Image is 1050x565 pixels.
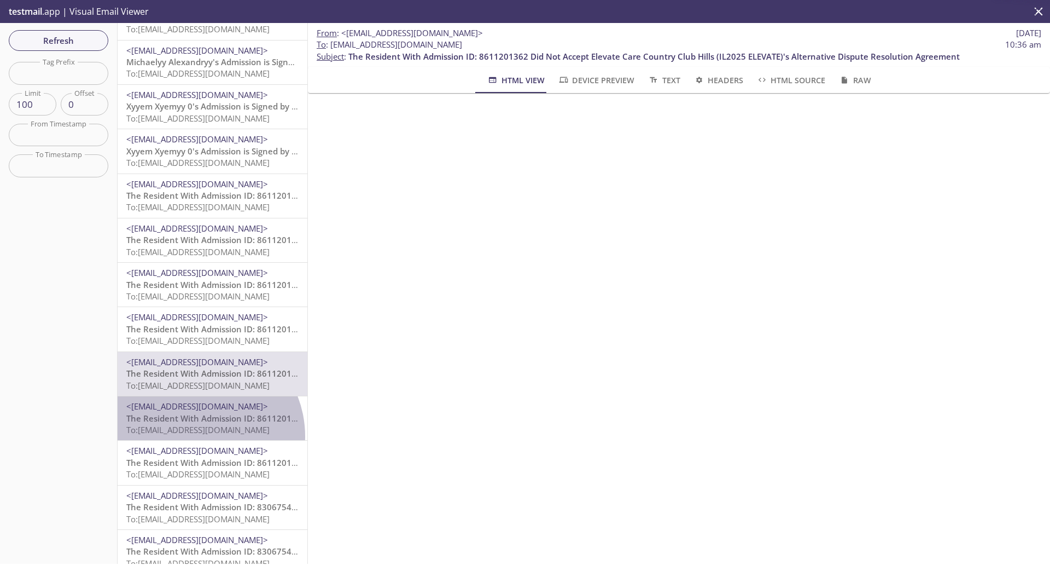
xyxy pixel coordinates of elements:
div: <[EMAIL_ADDRESS][DOMAIN_NAME]>Xyyem Xyemyy 0's Admission is Signed by the ResidentTo:[EMAIL_ADDRE... [118,85,307,129]
span: The Resident With Admission ID: 8611201362 Did Not Accept Elevate Care Country Club Hills (IL2025... [126,234,738,245]
span: <[EMAIL_ADDRESS][DOMAIN_NAME]> [126,267,268,278]
span: The Resident With Admission ID: 8306754722 Did Not Accept Elevate Care Country [GEOGRAPHIC_DATA] ... [126,501,784,512]
span: HTML View [487,73,544,87]
span: [DATE] [1016,27,1041,39]
span: <[EMAIL_ADDRESS][DOMAIN_NAME]> [341,27,483,38]
span: To: [EMAIL_ADDRESS][DOMAIN_NAME] [126,24,270,34]
div: <[EMAIL_ADDRESS][DOMAIN_NAME]>The Resident With Admission ID: 8611201362 Did Not Accept Elevate C... [118,396,307,440]
div: <[EMAIL_ADDRESS][DOMAIN_NAME]>The Resident With Admission ID: 8611201362 Did Not Accept Elevate C... [118,441,307,485]
span: Raw [838,73,871,87]
span: The Resident With Admission ID: 8611201362 Did Not Accept Elevate Care Country Club Hills (IL2025... [126,279,738,290]
span: <[EMAIL_ADDRESS][DOMAIN_NAME]> [126,89,268,100]
span: <[EMAIL_ADDRESS][DOMAIN_NAME]> [126,356,268,367]
span: To: [EMAIL_ADDRESS][DOMAIN_NAME] [126,380,270,391]
div: <[EMAIL_ADDRESS][DOMAIN_NAME]>The Resident With Admission ID: 8611201362 Did Not Accept Elevate C... [118,307,307,351]
span: To: [EMAIL_ADDRESS][DOMAIN_NAME] [126,469,270,480]
span: To: [EMAIL_ADDRESS][DOMAIN_NAME] [126,291,270,302]
div: <[EMAIL_ADDRESS][DOMAIN_NAME]>The Resident With Admission ID: 8611201362 Did Not Accept Elevate C... [118,263,307,307]
span: <[EMAIL_ADDRESS][DOMAIN_NAME]> [126,45,268,56]
span: testmail [9,5,42,18]
span: <[EMAIL_ADDRESS][DOMAIN_NAME]> [126,401,268,412]
span: To: [EMAIL_ADDRESS][DOMAIN_NAME] [126,246,270,257]
span: HTML Source [756,73,825,87]
span: Xyyem Xyemyy 0's Admission is Signed by the Resident [126,146,342,157]
span: The Resident With Admission ID: 8611201362 Did Not Accept Elevate Care Country Club Hills (IL2025... [126,457,738,468]
span: To: [EMAIL_ADDRESS][DOMAIN_NAME] [126,514,270,524]
span: To: [EMAIL_ADDRESS][DOMAIN_NAME] [126,335,270,346]
span: To [317,39,326,50]
span: The Resident With Admission ID: 8611201362 Did Not Accept Elevate Care Country Club Hills (IL2025... [126,413,738,424]
span: <[EMAIL_ADDRESS][DOMAIN_NAME]> [126,312,268,322]
span: Michaelyy Alexandryy's Admission is Signed by the Resident [126,12,363,23]
div: <[EMAIL_ADDRESS][DOMAIN_NAME]>The Resident With Admission ID: 8611201362 Did Not Accept Elevate C... [118,352,307,396]
p: : [317,39,1041,62]
div: <[EMAIL_ADDRESS][DOMAIN_NAME]>The Resident With Admission ID: 8611201362 Did Not Accept Elevate C... [118,174,307,218]
div: <[EMAIL_ADDRESS][DOMAIN_NAME]>Xyyem Xyemyy 0's Admission is Signed by the ResidentTo:[EMAIL_ADDRE... [118,129,307,173]
span: <[EMAIL_ADDRESS][DOMAIN_NAME]> [126,445,268,456]
span: : [317,27,483,39]
span: <[EMAIL_ADDRESS][DOMAIN_NAME]> [126,490,268,501]
div: <[EMAIL_ADDRESS][DOMAIN_NAME]>Michaelyy Alexandryy's Admission is Signed by the ResidentTo:[EMAIL... [118,41,307,84]
span: To: [EMAIL_ADDRESS][DOMAIN_NAME] [126,157,270,168]
span: Device Preview [558,73,634,87]
span: <[EMAIL_ADDRESS][DOMAIN_NAME]> [126,223,268,234]
span: 10:36 am [1005,39,1041,50]
span: Michaelyy Alexandryy's Admission is Signed by the Resident [126,56,363,67]
span: Headers [693,73,743,87]
span: The Resident With Admission ID: 8611201362 Did Not Accept Elevate Care Country Club Hills (IL2025... [126,368,738,379]
span: The Resident With Admission ID: 8611201362 Did Not Accept Elevate Care Country Club Hills (IL2025... [126,324,738,335]
span: <[EMAIL_ADDRESS][DOMAIN_NAME]> [126,134,268,145]
div: <[EMAIL_ADDRESS][DOMAIN_NAME]>The Resident With Admission ID: 8611201362 Did Not Accept Elevate C... [118,218,307,262]
span: Xyyem Xyemyy 0's Admission is Signed by the Resident [126,101,342,112]
div: <[EMAIL_ADDRESS][DOMAIN_NAME]>The Resident With Admission ID: 8306754722 Did Not Accept Elevate C... [118,486,307,529]
span: To: [EMAIL_ADDRESS][DOMAIN_NAME] [126,201,270,212]
span: <[EMAIL_ADDRESS][DOMAIN_NAME]> [126,534,268,545]
span: From [317,27,337,38]
span: Refresh [17,33,100,48]
span: : [EMAIL_ADDRESS][DOMAIN_NAME] [317,39,462,50]
span: To: [EMAIL_ADDRESS][DOMAIN_NAME] [126,113,270,124]
span: Subject [317,51,344,62]
span: <[EMAIL_ADDRESS][DOMAIN_NAME]> [126,178,268,189]
button: Refresh [9,30,108,51]
span: The Resident With Admission ID: 8306754722 Did Not Accept Elevate Care Country [GEOGRAPHIC_DATA] ... [126,546,784,557]
span: To: [EMAIL_ADDRESS][DOMAIN_NAME] [126,68,270,79]
span: The Resident With Admission ID: 8611201362 Did Not Accept Elevate Care Country Club Hills (IL2025... [126,190,738,201]
span: Text [647,73,680,87]
span: The Resident With Admission ID: 8611201362 Did Not Accept Elevate Care Country Club Hills (IL2025... [348,51,960,62]
span: To: [EMAIL_ADDRESS][DOMAIN_NAME] [126,424,270,435]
